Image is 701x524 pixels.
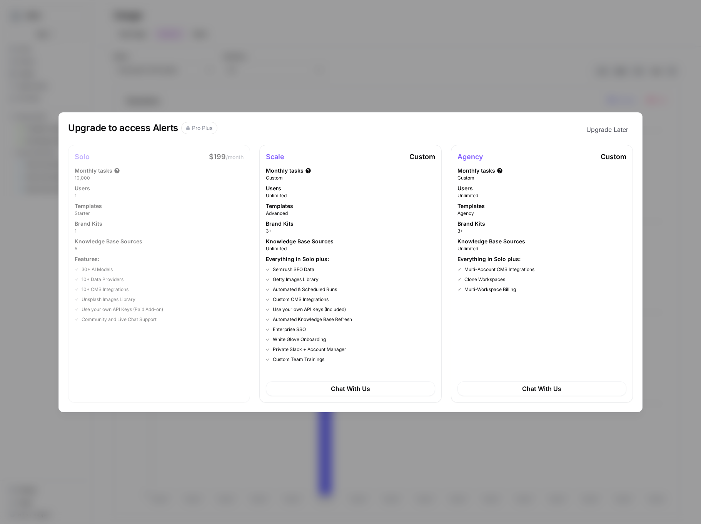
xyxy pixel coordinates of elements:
[273,356,324,363] span: Custom Team Trainings
[75,238,142,245] span: Knowledge Base Sources
[75,202,102,210] span: Templates
[273,346,346,353] span: Private Slack + Account Manager
[82,306,163,313] span: Use your own API Keys (Paid Add-on)
[273,286,337,293] span: Automated & Scheduled Runs
[266,175,435,181] span: Custom
[75,210,244,217] span: Starter
[266,210,435,217] span: Advanced
[266,151,284,162] h1: Scale
[266,255,435,263] span: Everything in Solo plus:
[75,167,112,175] span: Monthly tasks
[266,381,435,396] div: Chat With Us
[457,255,626,263] span: Everything in Solo plus:
[266,220,294,228] span: Brand Kits
[75,220,102,228] span: Brand Kits
[266,245,435,252] span: Unlimited
[457,192,626,199] span: Unlimited
[457,238,525,245] span: Knowledge Base Sources
[601,153,626,161] span: Custom
[409,153,435,161] span: Custom
[457,151,483,162] h1: Agency
[226,154,244,160] span: /month
[457,228,626,235] span: 3+
[75,175,244,181] span: 10,000
[82,316,157,323] span: Community and Live Chat Support
[464,266,534,273] span: Multi-Account CMS Integrations
[457,381,626,396] div: Chat With Us
[266,167,304,175] span: Monthly tasks
[68,122,178,137] h1: Upgrade to access Alerts
[273,276,319,283] span: Getty Images Library
[82,296,135,303] span: Unsplash Images Library
[464,276,505,283] span: Clone Workspaces
[273,326,306,333] span: Enterprise SSO
[457,220,485,228] span: Brand Kits
[82,266,113,273] span: 30+ AI Models
[582,122,633,137] button: Upgrade Later
[457,167,495,175] span: Monthly tasks
[75,151,90,162] h1: Solo
[273,306,346,313] span: Use your own API Keys (Included)
[192,124,212,132] div: Pro Plus
[273,296,329,303] span: Custom CMS Integrations
[273,316,352,323] span: Automated Knowledge Base Refresh
[464,286,516,293] span: Multi-Workspace Billing
[209,153,226,161] span: $199
[457,202,485,210] span: Templates
[457,210,626,217] span: Agency
[75,185,90,192] span: Users
[75,255,244,263] span: Features:
[266,228,435,235] span: 3+
[273,266,314,273] span: Semrush SEO Data
[457,185,473,192] span: Users
[266,202,293,210] span: Templates
[457,245,626,252] span: Unlimited
[266,238,334,245] span: Knowledge Base Sources
[75,192,244,199] span: 1
[266,185,281,192] span: Users
[266,192,435,199] span: Unlimited
[82,276,124,283] span: 10+ Data Providers
[75,245,244,252] span: 5
[273,336,326,343] span: White Glove Onboarding
[457,175,626,181] span: Custom
[82,286,129,293] span: 10+ CMS Integrations
[75,228,244,235] span: 1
